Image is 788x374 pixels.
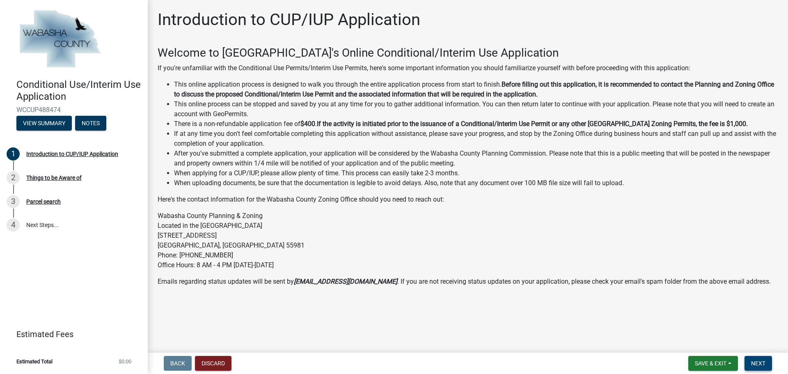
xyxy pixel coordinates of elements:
div: 2 [7,171,20,184]
div: 1 [7,147,20,161]
h1: Introduction to CUP/IUP Application [158,10,420,30]
button: Discard [195,356,231,371]
li: When applying for a CUP/IUP, please allow plenty of time. This process can easily take 2-3 months. [174,168,778,178]
wm-modal-confirm: Notes [75,120,106,127]
li: This online process can be stopped and saved by you at any time for you to gather additional info... [174,99,778,119]
li: When uploading documents, be sure that the documentation is legible to avoid delays. Also, note t... [174,178,778,188]
button: Save & Exit [688,356,738,371]
h4: Conditional Use/Interim Use Application [16,79,141,103]
div: Things to be Aware of [26,175,82,181]
span: $0.00 [119,359,131,364]
span: Save & Exit [695,360,726,367]
button: Next [744,356,772,371]
button: Notes [75,116,106,131]
span: Estimated Total [16,359,53,364]
li: There is a non-refundable application fee of . [174,119,778,129]
img: Wabasha County, Minnesota [16,9,103,70]
button: View Summary [16,116,72,131]
strong: [EMAIL_ADDRESS][DOMAIN_NAME] [294,278,397,285]
strong: $400 [300,120,315,128]
p: If you're unfamiliar with the Conditional Use Permits/Interim Use Permits, here's some important ... [158,63,778,73]
span: Back [170,360,185,367]
button: Back [164,356,192,371]
p: Here's the contact information for the Wabasha County Zoning Office should you need to reach out: [158,195,778,204]
div: 4 [7,218,20,232]
wm-modal-confirm: Summary [16,120,72,127]
div: Parcel search [26,199,61,204]
li: If at any time you don't feel comfortable completing this application without assistance, please ... [174,129,778,149]
div: 3 [7,195,20,208]
span: Next [751,360,765,367]
li: After you've submitted a complete application, your application will be considered by the Wabasha... [174,149,778,168]
p: Wabasha County Planning & Zoning Located in the [GEOGRAPHIC_DATA] [STREET_ADDRESS] [GEOGRAPHIC_DA... [158,211,778,270]
p: Emails regarding status updates will be sent by . If you are not receiving status updates on your... [158,277,778,287]
h3: Welcome to [GEOGRAPHIC_DATA]'s Online Conditional/Interim Use Application [158,46,778,60]
a: Estimated Fees [7,326,135,342]
li: This online application process is designed to walk you through the entire application process fr... [174,80,778,99]
strong: If the activity is initiated prior to the issuance of a Conditional/Interim Use Permit or any oth... [317,120,748,128]
span: WCCUP488474 [16,106,131,114]
strong: Before filling out this application, it is recommended to contact the Planning and Zoning Office ... [174,80,774,98]
div: Introduction to CUP/IUP Application [26,151,118,157]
